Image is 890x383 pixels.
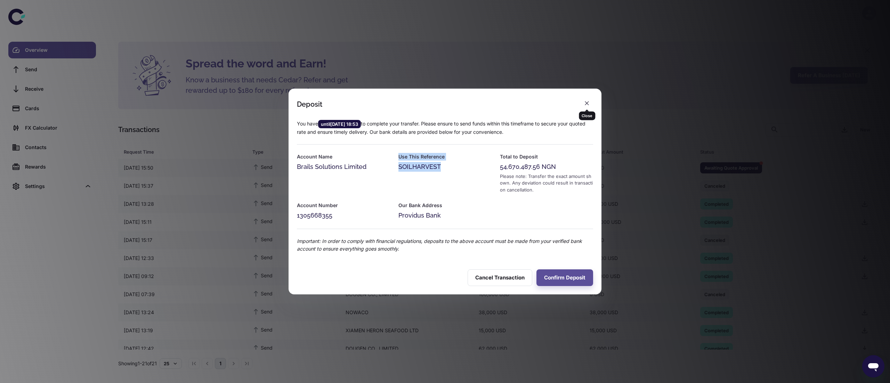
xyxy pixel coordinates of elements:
h6: Account Number [297,202,390,209]
button: Cancel Transaction [468,269,532,286]
div: Deposit [297,100,322,108]
div: Close [579,112,595,120]
iframe: Button to launch messaging window [862,355,884,377]
h6: Account Name [297,153,390,161]
div: Please note: Transfer the exact amount shown. Any deviation could result in transaction cancellat... [500,173,593,194]
div: SOILHARVEST [398,162,492,172]
h6: Use This Reference [398,153,492,161]
div: Providus Bank [398,211,492,220]
p: Important: In order to comply with financial regulations, deposits to the above account must be m... [297,237,593,253]
h6: Our Bank Address [398,202,492,209]
div: Brails Solutions Limited [297,162,390,172]
span: until [DATE] 18:53 [318,121,361,128]
h6: Total to Deposit [500,153,593,161]
p: You have to complete your transfer. Please ensure to send funds within this timeframe to secure y... [297,120,593,136]
div: 54,670,487.56 NGN [500,162,593,172]
button: Confirm Deposit [536,269,593,286]
div: 1305668355 [297,211,390,220]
